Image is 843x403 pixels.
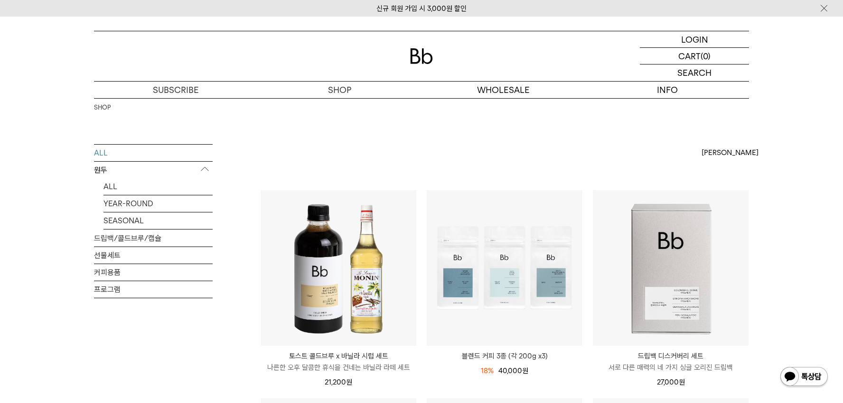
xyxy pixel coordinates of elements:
div: 18% [481,365,494,376]
a: ALL [103,178,213,195]
p: 토스트 콜드브루 x 바닐라 시럽 세트 [261,350,416,362]
p: CART [678,48,701,64]
a: ALL [94,145,213,161]
a: SHOP [258,82,421,98]
a: 신규 회원 가입 시 3,000원 할인 [376,4,467,13]
a: 커피용품 [94,264,213,281]
p: 서로 다른 매력의 네 가지 싱글 오리진 드립백 [593,362,749,373]
a: 드립백 디스커버리 세트 서로 다른 매력의 네 가지 싱글 오리진 드립백 [593,350,749,373]
p: 드립백 디스커버리 세트 [593,350,749,362]
span: 원 [679,378,685,386]
a: CART (0) [640,48,749,64]
a: 블렌드 커피 3종 (각 200g x3) [427,350,582,362]
img: 로고 [410,48,433,64]
a: SUBSCRIBE [94,82,258,98]
a: SHOP [94,103,111,112]
p: (0) [701,48,711,64]
span: 40,000 [498,366,528,375]
img: 블렌드 커피 3종 (각 200g x3) [427,190,582,346]
img: 드립백 디스커버리 세트 [593,190,749,346]
span: [PERSON_NAME] [702,147,759,158]
p: 나른한 오후 달콤한 휴식을 건네는 바닐라 라떼 세트 [261,362,416,373]
p: INFO [585,82,749,98]
a: YEAR-ROUND [103,195,213,212]
a: 드립백/콜드브루/캡슐 [94,230,213,247]
a: 프로그램 [94,281,213,298]
img: 카카오톡 채널 1:1 채팅 버튼 [779,366,829,389]
span: 21,200 [325,378,352,386]
p: WHOLESALE [421,82,585,98]
p: SEARCH [677,64,712,81]
p: LOGIN [681,31,708,47]
a: LOGIN [640,31,749,48]
img: 토스트 콜드브루 x 바닐라 시럽 세트 [261,190,416,346]
span: 27,000 [657,378,685,386]
p: 원두 [94,162,213,179]
a: 선물세트 [94,247,213,264]
a: 토스트 콜드브루 x 바닐라 시럽 세트 나른한 오후 달콤한 휴식을 건네는 바닐라 라떼 세트 [261,350,416,373]
span: 원 [522,366,528,375]
span: 원 [346,378,352,386]
a: SEASONAL [103,212,213,229]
